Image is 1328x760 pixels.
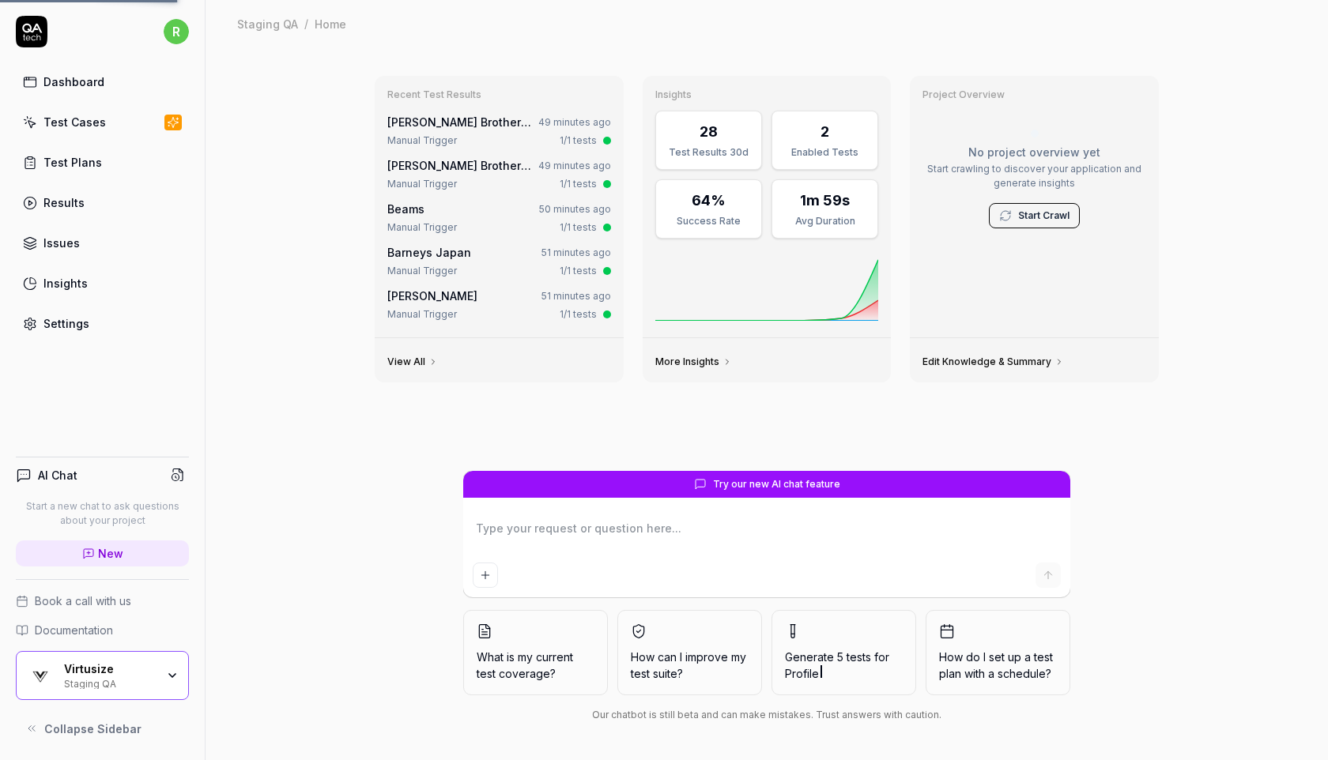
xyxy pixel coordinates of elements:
[700,121,718,142] div: 28
[538,116,611,128] time: 49 minutes ago
[384,154,614,194] a: [PERSON_NAME] Brothers JP49 minutes agoManual Trigger1/1 tests
[541,246,611,258] time: 51 minutes ago
[16,107,189,137] a: Test Cases
[237,16,298,32] div: Staging QA
[43,194,85,211] div: Results
[821,121,829,142] div: 2
[16,228,189,258] a: Issues
[387,289,477,303] a: [PERSON_NAME]
[384,284,614,325] a: [PERSON_NAME]51 minutes agoManual Trigger1/1 tests
[800,190,850,211] div: 1m 59s
[666,145,752,160] div: Test Results 30d
[655,356,732,368] a: More Insights
[539,203,611,215] time: 50 minutes ago
[560,220,597,235] div: 1/1 tests
[387,307,457,322] div: Manual Trigger
[16,622,189,638] a: Documentation
[387,134,457,148] div: Manual Trigger
[560,177,597,191] div: 1/1 tests
[387,177,457,191] div: Manual Trigger
[782,214,868,228] div: Avg Duration
[164,19,189,44] span: r
[35,622,113,638] span: Documentation
[384,198,614,238] a: Beams50 minutes agoManual Trigger1/1 tests
[387,159,545,172] a: [PERSON_NAME] Brothers JP
[926,610,1070,695] button: How do I set up a test plan with a schedule?
[617,610,762,695] button: How can I improve my test suite?
[26,661,55,690] img: Virtusize Logo
[16,147,189,178] a: Test Plans
[315,16,346,32] div: Home
[35,593,131,609] span: Book a call with us
[304,16,308,32] div: /
[785,667,819,680] span: Profile
[44,720,141,737] span: Collapse Sidebar
[782,145,868,160] div: Enabled Tests
[16,499,189,528] p: Start a new chat to ask questions about your project
[785,649,903,682] span: Generate 5 tests for
[463,708,1070,722] div: Our chatbot is still beta and can make mistakes. Trust answers with caution.
[692,190,726,211] div: 64%
[922,144,1146,160] p: No project overview yet
[560,307,597,322] div: 1/1 tests
[384,241,614,281] a: Barneys Japan51 minutes agoManual Trigger1/1 tests
[98,545,123,562] span: New
[922,88,1146,101] h3: Project Overview
[939,649,1057,682] span: How do I set up a test plan with a schedule?
[560,134,597,148] div: 1/1 tests
[387,115,545,129] a: [PERSON_NAME] Brothers JP
[387,246,471,259] a: Barneys Japan
[477,649,594,682] span: What is my current test coverage?
[16,66,189,97] a: Dashboard
[387,220,457,235] div: Manual Trigger
[16,268,189,299] a: Insights
[772,610,916,695] button: Generate 5 tests forProfile
[64,676,156,689] div: Staging QA
[541,290,611,302] time: 51 minutes ago
[387,356,438,368] a: View All
[387,202,424,216] a: Beams
[43,315,89,332] div: Settings
[43,275,88,292] div: Insights
[387,264,457,278] div: Manual Trigger
[384,111,614,151] a: [PERSON_NAME] Brothers JP49 minutes agoManual Trigger1/1 tests
[666,214,752,228] div: Success Rate
[538,160,611,171] time: 49 minutes ago
[43,73,104,90] div: Dashboard
[922,162,1146,190] p: Start crawling to discover your application and generate insights
[43,114,106,130] div: Test Cases
[560,264,597,278] div: 1/1 tests
[38,467,77,483] h4: AI Chat
[164,16,189,47] button: r
[655,88,879,101] h3: Insights
[473,562,498,588] button: Add attachment
[16,651,189,700] button: Virtusize LogoVirtusizeStaging QA
[16,187,189,218] a: Results
[16,713,189,744] button: Collapse Sidebar
[463,610,608,695] button: What is my current test coverage?
[16,308,189,339] a: Settings
[1018,209,1070,223] a: Start Crawl
[387,88,611,101] h3: Recent Test Results
[631,649,749,682] span: How can I improve my test suite?
[922,356,1064,368] a: Edit Knowledge & Summary
[64,662,156,676] div: Virtusize
[43,235,80,251] div: Issues
[16,593,189,609] a: Book a call with us
[16,540,189,566] a: New
[43,154,102,171] div: Test Plans
[713,477,840,491] span: Try our new AI chat feature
